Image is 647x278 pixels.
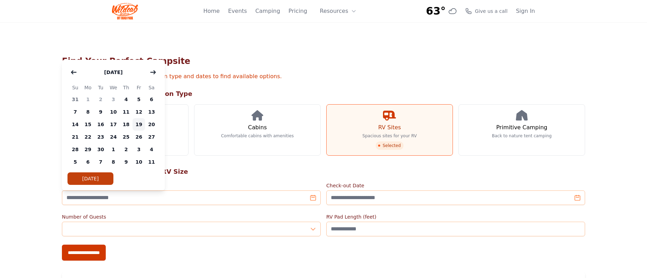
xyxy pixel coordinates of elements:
span: 22 [82,131,95,143]
a: Sign In [516,7,535,15]
label: Check-out Date [326,182,585,189]
a: Pricing [288,7,307,15]
a: Camping [255,7,280,15]
span: 4 [120,93,133,106]
h3: Cabins [248,123,267,132]
span: We [107,83,120,92]
span: 15 [82,118,95,131]
span: 7 [69,106,82,118]
span: 5 [133,93,145,106]
span: 9 [94,106,107,118]
span: 29 [82,143,95,156]
span: Sa [145,83,158,92]
span: 13 [145,106,158,118]
h2: Step 1: Choose Accommodation Type [62,89,585,99]
span: 3 [133,143,145,156]
p: Back to nature tent camping [492,133,552,139]
a: Cabins Comfortable cabins with amenities [194,104,321,156]
span: 7 [94,156,107,168]
label: Check-in Date [62,182,321,189]
span: 2 [94,93,107,106]
span: 18 [120,118,133,131]
span: Su [69,83,82,92]
span: 9 [120,156,133,168]
a: Home [203,7,219,15]
span: 16 [94,118,107,131]
a: RV Sites Spacious sites for your RV Selected [326,104,453,156]
h2: Step 2: Select Your Dates & RV Size [62,167,585,177]
span: Selected [376,141,404,150]
span: 1 [107,143,120,156]
span: 25 [120,131,133,143]
span: 11 [120,106,133,118]
span: 20 [145,118,158,131]
h3: Primitive Camping [496,123,548,132]
span: 26 [133,131,145,143]
span: Th [120,83,133,92]
span: 8 [82,106,95,118]
span: 28 [69,143,82,156]
span: 4 [145,143,158,156]
span: 27 [145,131,158,143]
span: 8 [107,156,120,168]
label: Number of Guests [62,213,321,220]
span: 30 [94,143,107,156]
p: Comfortable cabins with amenities [221,133,294,139]
span: 6 [145,93,158,106]
button: [DATE] [67,172,113,185]
span: 63° [426,5,446,17]
label: RV Pad Length (feet) [326,213,585,220]
span: 12 [133,106,145,118]
a: Events [228,7,247,15]
span: 2 [120,143,133,156]
span: Mo [82,83,95,92]
p: Select your preferred accommodation type and dates to find available options. [62,72,585,81]
span: 11 [145,156,158,168]
span: 6 [82,156,95,168]
p: Spacious sites for your RV [362,133,417,139]
h3: RV Sites [378,123,401,132]
a: Give us a call [465,8,508,15]
a: Primitive Camping Back to nature tent camping [458,104,585,156]
span: 31 [69,93,82,106]
span: 23 [94,131,107,143]
span: 1 [82,93,95,106]
span: 10 [107,106,120,118]
button: [DATE] [97,65,129,79]
span: 21 [69,131,82,143]
h1: Find Your Perfect Campsite [62,56,585,67]
span: 10 [133,156,145,168]
span: 14 [69,118,82,131]
span: 24 [107,131,120,143]
button: Resources [315,4,361,18]
span: Give us a call [475,8,508,15]
span: Tu [94,83,107,92]
span: Fr [133,83,145,92]
span: 3 [107,93,120,106]
img: Wildcat Logo [112,3,138,19]
span: 19 [133,118,145,131]
span: 5 [69,156,82,168]
span: 17 [107,118,120,131]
